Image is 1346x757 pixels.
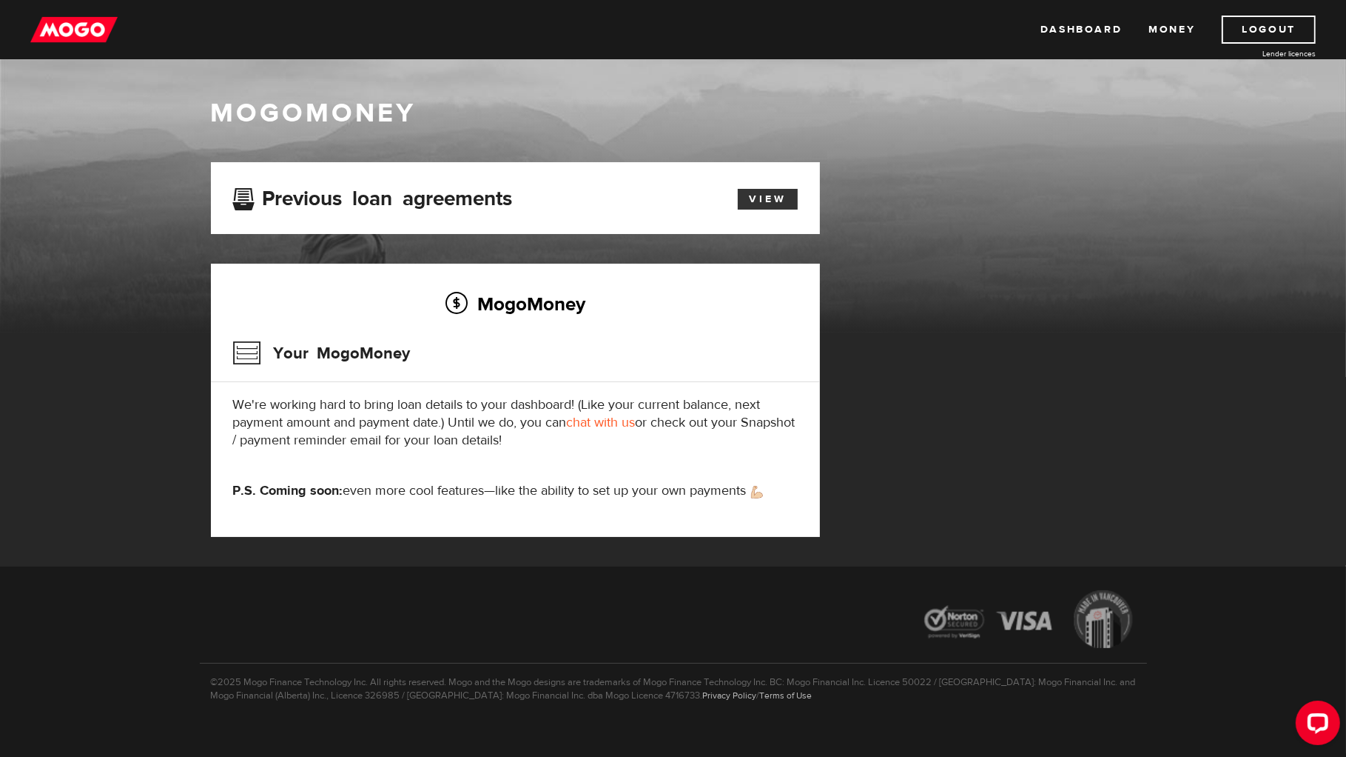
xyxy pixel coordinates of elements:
[30,16,118,44] img: mogo_logo-11ee424be714fa7cbb0f0f49df9e16ec.png
[211,98,1136,129] h1: MogoMoney
[233,187,513,206] h3: Previous loan agreements
[910,579,1147,663] img: legal-icons-92a2ffecb4d32d839781d1b4e4802d7b.png
[233,482,343,499] strong: P.S. Coming soon:
[567,414,636,431] a: chat with us
[233,334,411,373] h3: Your MogoMoney
[1284,695,1346,757] iframe: LiveChat chat widget
[1148,16,1195,44] a: Money
[200,663,1147,702] p: ©2025 Mogo Finance Technology Inc. All rights reserved. Mogo and the Mogo designs are trademarks ...
[760,690,812,701] a: Terms of Use
[751,486,763,498] img: strong arm emoji
[1040,16,1122,44] a: Dashboard
[1222,16,1316,44] a: Logout
[233,288,798,319] h2: MogoMoney
[233,482,798,500] p: even more cool features—like the ability to set up your own payments
[738,189,798,210] a: View
[703,690,757,701] a: Privacy Policy
[1205,48,1316,59] a: Lender licences
[233,396,798,450] p: We're working hard to bring loan details to your dashboard! (Like your current balance, next paym...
